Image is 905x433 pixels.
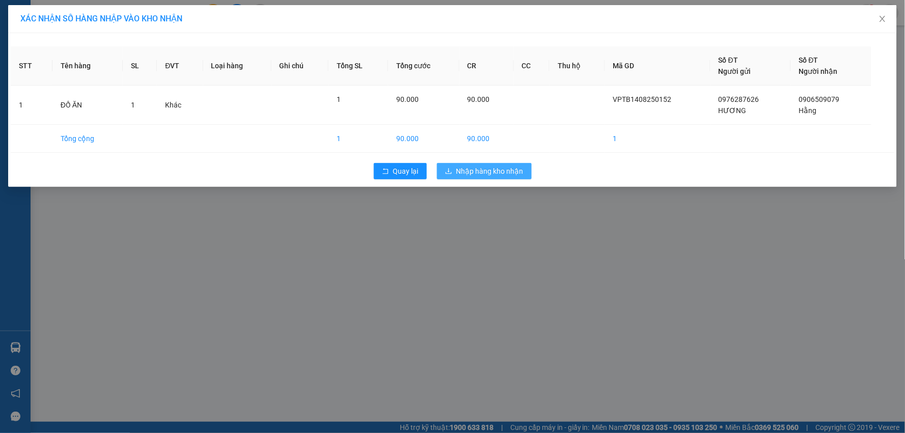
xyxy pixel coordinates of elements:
[799,67,838,75] span: Người nhận
[550,46,605,86] th: Thu hộ
[719,106,747,115] span: HƯƠNG
[157,86,203,125] td: Khác
[393,166,419,177] span: Quay lại
[271,46,329,86] th: Ghi chú
[11,46,52,86] th: STT
[459,125,514,153] td: 90.000
[157,46,203,86] th: ĐVT
[719,67,751,75] span: Người gửi
[328,125,388,153] td: 1
[382,168,389,176] span: rollback
[719,56,738,64] span: Số ĐT
[459,46,514,86] th: CR
[437,163,532,179] button: downloadNhập hàng kho nhận
[52,46,123,86] th: Tên hàng
[605,125,710,153] td: 1
[131,101,135,109] span: 1
[445,168,452,176] span: download
[52,86,123,125] td: ĐỒ ĂN
[374,163,427,179] button: rollbackQuay lại
[613,95,672,103] span: VPTB1408250152
[879,15,887,23] span: close
[123,46,157,86] th: SL
[388,46,459,86] th: Tổng cước
[328,46,388,86] th: Tổng SL
[388,125,459,153] td: 90.000
[799,106,817,115] span: Hằng
[868,5,897,34] button: Close
[396,95,419,103] span: 90.000
[799,95,840,103] span: 0906509079
[719,95,759,103] span: 0976287626
[514,46,550,86] th: CC
[799,56,818,64] span: Số ĐT
[52,125,123,153] td: Tổng cộng
[20,14,182,23] span: XÁC NHẬN SỐ HÀNG NHẬP VÀO KHO NHẬN
[605,46,710,86] th: Mã GD
[468,95,490,103] span: 90.000
[337,95,341,103] span: 1
[456,166,524,177] span: Nhập hàng kho nhận
[203,46,271,86] th: Loại hàng
[11,86,52,125] td: 1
